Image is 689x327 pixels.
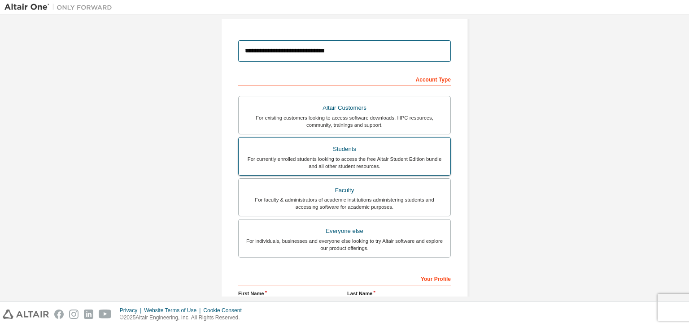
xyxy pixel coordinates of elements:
[244,143,445,155] div: Students
[244,114,445,129] div: For existing customers looking to access software downloads, HPC resources, community, trainings ...
[3,310,49,319] img: altair_logo.svg
[84,310,93,319] img: linkedin.svg
[244,184,445,197] div: Faculty
[347,290,451,297] label: Last Name
[244,196,445,211] div: For faculty & administrators of academic institutions administering students and accessing softwa...
[238,72,451,86] div: Account Type
[54,310,64,319] img: facebook.svg
[4,3,117,12] img: Altair One
[238,271,451,285] div: Your Profile
[244,225,445,237] div: Everyone else
[120,307,144,314] div: Privacy
[203,307,247,314] div: Cookie Consent
[244,102,445,114] div: Altair Customers
[99,310,112,319] img: youtube.svg
[144,307,203,314] div: Website Terms of Use
[69,310,78,319] img: instagram.svg
[244,155,445,170] div: For currently enrolled students looking to access the free Altair Student Edition bundle and all ...
[238,290,342,297] label: First Name
[244,237,445,252] div: For individuals, businesses and everyone else looking to try Altair software and explore our prod...
[120,314,247,322] p: © 2025 Altair Engineering, Inc. All Rights Reserved.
